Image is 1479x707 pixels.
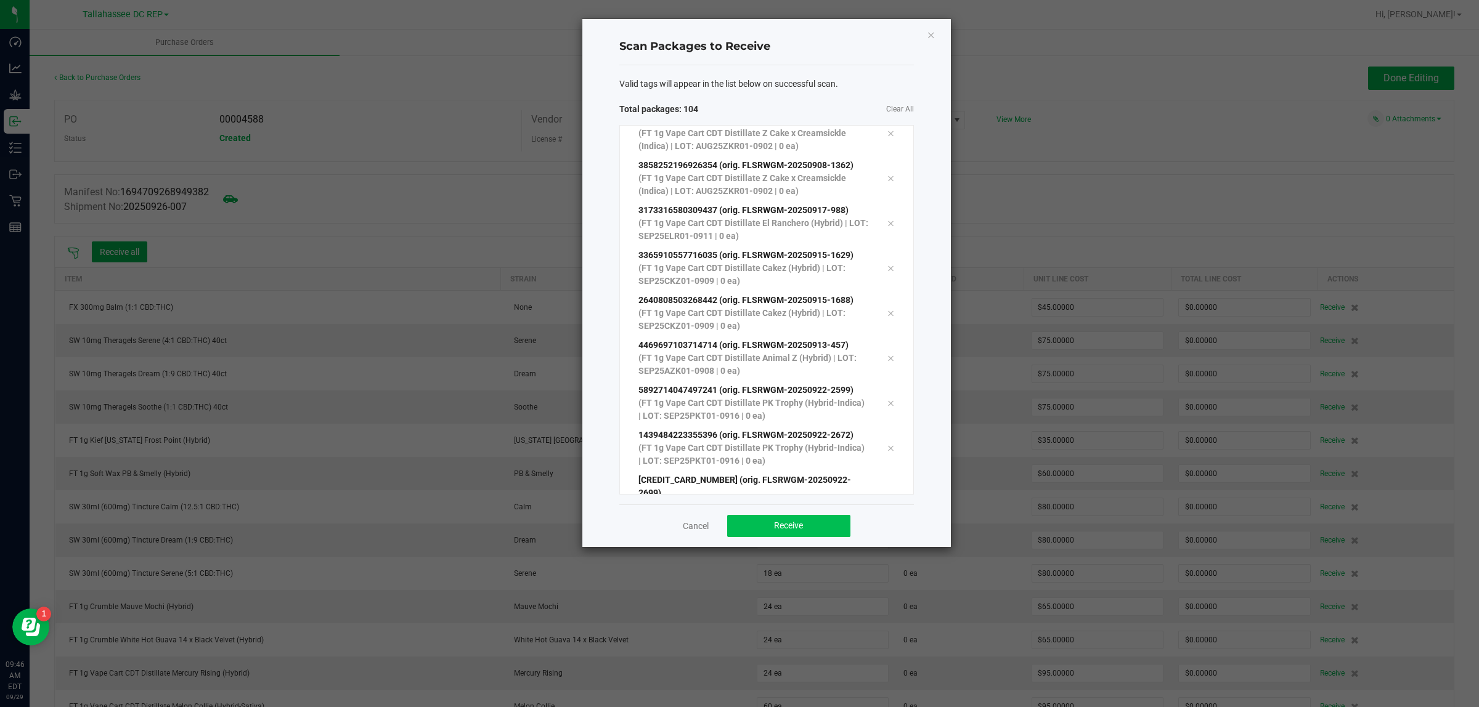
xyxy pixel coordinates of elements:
p: (FT 1g Vape Cart CDT Distillate Cakez (Hybrid) | LOT: SEP25CKZ01-0909 | 0 ea) [638,307,869,333]
iframe: Resource center [12,608,49,645]
span: Total packages: 104 [619,103,767,116]
span: 2640808503268442 (orig. FLSRWGM-20250915-1688) [638,295,854,305]
div: Remove tag [878,171,903,185]
span: Receive [774,520,803,530]
div: Remove tag [878,305,903,320]
span: 1439484223355396 (orig. FLSRWGM-20250922-2672) [638,430,854,440]
p: (FT 1g Vape Cart CDT Distillate PK Trophy (Hybrid-Indica) | LOT: SEP25PKT01-0916 | 0 ea) [638,442,869,467]
a: Cancel [683,520,709,532]
span: 4469697103714714 (orig. FLSRWGM-20250913-457) [638,340,849,350]
div: Remove tag [878,126,903,140]
p: (FT 1g Vape Cart CDT Distillate El Ranchero (Hybrid) | LOT: SEP25ELR01-0911 | 0 ea) [638,217,869,243]
p: (FT 1g Vape Cart CDT Distillate PK Trophy (Hybrid-Indica) | LOT: SEP25PKT01-0916 | 0 ea) [638,397,869,422]
div: Remove tag [878,395,903,410]
div: Remove tag [878,261,903,275]
span: [CREDIT_CARD_NUMBER] (orig. FLSRWGM-20250922-2699) [638,475,851,498]
button: Close [927,27,935,42]
p: (FT 1g Vape Cart CDT Distillate Animal Z (Hybrid) | LOT: SEP25AZK01-0908 | 0 ea) [638,352,869,378]
div: Remove tag [878,492,903,507]
span: Valid tags will appear in the list below on successful scan. [619,78,838,91]
button: Receive [727,515,850,537]
h4: Scan Packages to Receive [619,39,914,55]
p: (FT 1g Vape Cart CDT Distillate Cakez (Hybrid) | LOT: SEP25CKZ01-0909 | 0 ea) [638,262,869,288]
div: Remove tag [878,216,903,230]
p: (FT 1g Vape Cart CDT Distillate Z Cake x Creamsickle (Indica) | LOT: AUG25ZKR01-0902 | 0 ea) [638,127,869,153]
span: 3173316580309437 (orig. FLSRWGM-20250917-988) [638,205,849,215]
span: 3365910557716035 (orig. FLSRWGM-20250915-1629) [638,250,854,260]
p: (FT 1g Vape Cart CDT Distillate Z Cake x Creamsickle (Indica) | LOT: AUG25ZKR01-0902 | 0 ea) [638,172,869,198]
span: 5892714047497241 (orig. FLSRWGM-20250922-2599) [638,385,854,395]
iframe: Resource center unread badge [36,607,51,621]
span: 3858252196926354 (orig. FLSRWGM-20250908-1362) [638,160,854,170]
div: Remove tag [878,350,903,365]
div: Remove tag [878,440,903,455]
a: Clear All [886,104,914,115]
